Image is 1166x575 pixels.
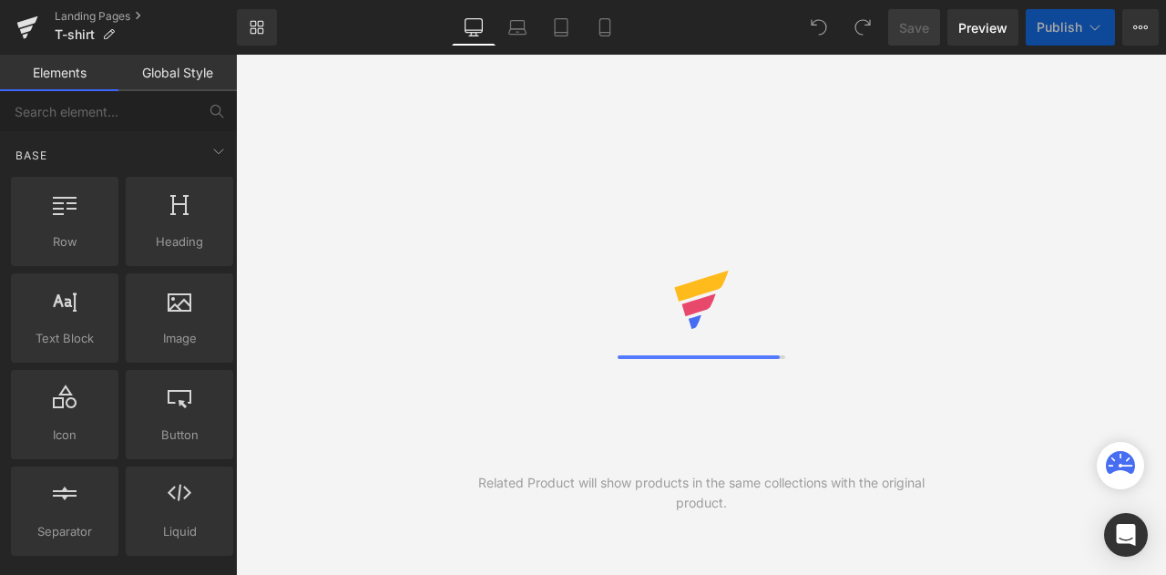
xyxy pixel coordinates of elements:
[131,426,228,445] span: Button
[14,147,49,164] span: Base
[801,9,837,46] button: Undo
[1026,9,1115,46] button: Publish
[16,232,113,252] span: Row
[16,329,113,348] span: Text Block
[1104,513,1148,557] div: Open Intercom Messenger
[1037,20,1082,35] span: Publish
[16,522,113,541] span: Separator
[899,18,929,37] span: Save
[947,9,1018,46] a: Preview
[55,9,237,24] a: Landing Pages
[539,9,583,46] a: Tablet
[958,18,1007,37] span: Preview
[844,9,881,46] button: Redo
[131,329,228,348] span: Image
[1122,9,1159,46] button: More
[496,9,539,46] a: Laptop
[16,426,113,445] span: Icon
[452,9,496,46] a: Desktop
[237,9,277,46] a: New Library
[55,27,95,42] span: T-shirt
[131,522,228,541] span: Liquid
[131,232,228,252] span: Heading
[118,55,237,91] a: Global Style
[468,473,934,513] div: Related Product will show products in the same collections with the original product.
[583,9,627,46] a: Mobile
